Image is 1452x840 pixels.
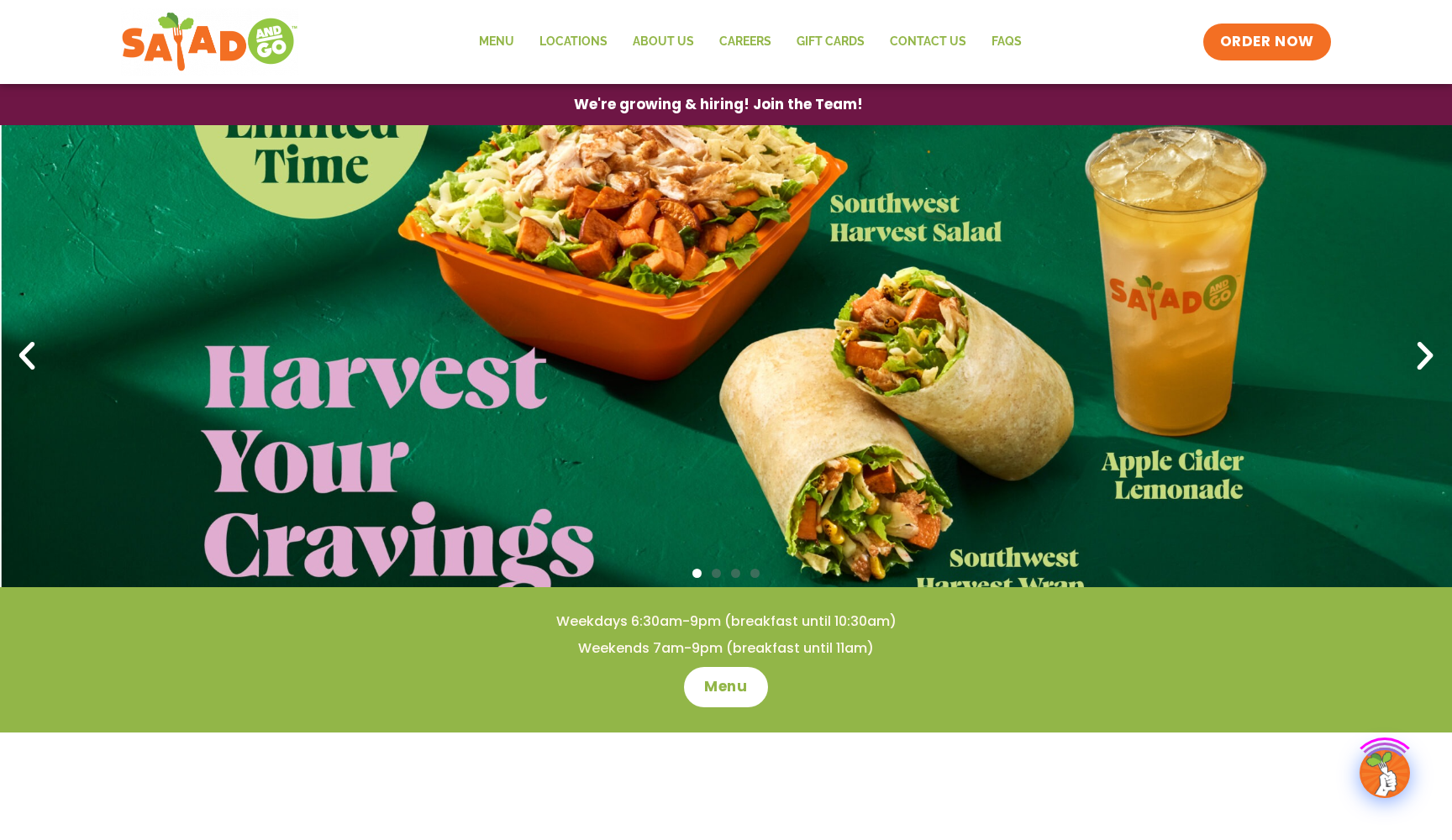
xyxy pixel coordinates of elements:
[712,569,721,578] span: Go to slide 2
[979,23,1034,61] a: FAQs
[574,97,863,112] span: We're growing & hiring! Join the Team!
[121,8,298,76] img: new-SAG-logo-768×292
[527,23,620,61] a: Locations
[684,667,767,707] a: Menu
[466,23,527,61] a: Menu
[34,612,1418,631] h4: Weekdays 6:30am-9pm (breakfast until 10:30am)
[466,23,1034,61] nav: Menu
[1203,24,1331,60] a: ORDER NOW
[620,23,707,61] a: About Us
[750,569,760,578] span: Go to slide 4
[707,23,784,61] a: Careers
[692,569,702,578] span: Go to slide 1
[704,677,747,697] span: Menu
[8,338,45,375] div: Previous slide
[1220,32,1314,52] span: ORDER NOW
[877,23,979,61] a: Contact Us
[549,85,888,124] a: We're growing & hiring! Join the Team!
[731,569,740,578] span: Go to slide 3
[34,639,1418,658] h4: Weekends 7am-9pm (breakfast until 11am)
[784,23,877,61] a: GIFT CARDS
[1407,338,1444,375] div: Next slide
